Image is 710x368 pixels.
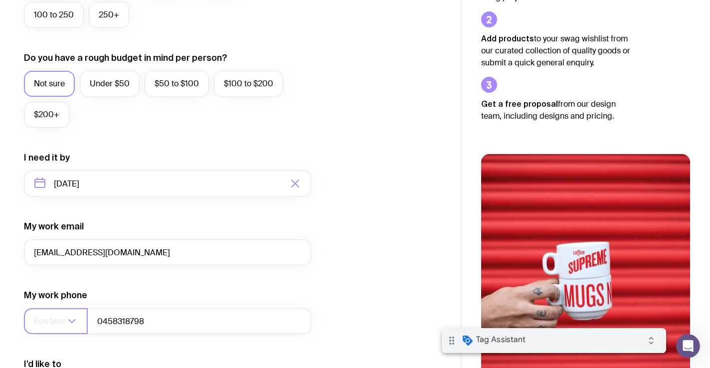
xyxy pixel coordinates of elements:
input: 0400123456 [87,308,311,334]
label: Not sure [24,71,75,97]
span: Tag Assistant [34,6,84,16]
label: Do you have a rough budget in mind per person? [24,52,227,64]
label: $200+ [24,102,69,128]
label: Under $50 [80,71,140,97]
label: My work phone [24,289,87,301]
label: My work email [24,220,84,232]
iframe: Intercom live chat [676,334,700,358]
input: Search for option [34,308,65,334]
input: Select a target date [24,171,311,196]
label: 100 to 250 [24,2,84,28]
label: $100 to $200 [214,71,283,97]
label: I need it by [24,152,70,164]
p: to your swag wishlist from our curated collection of quality goods or submit a quick general enqu... [481,32,631,69]
p: from our design team, including designs and pricing. [481,98,631,122]
div: Search for option [24,308,88,334]
i: Collapse debug badge [199,2,219,22]
label: 250+ [89,2,129,28]
input: you@email.com [24,239,311,265]
strong: Add products [481,34,534,43]
label: $50 to $100 [145,71,209,97]
strong: Get a free proposal [481,99,558,108]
